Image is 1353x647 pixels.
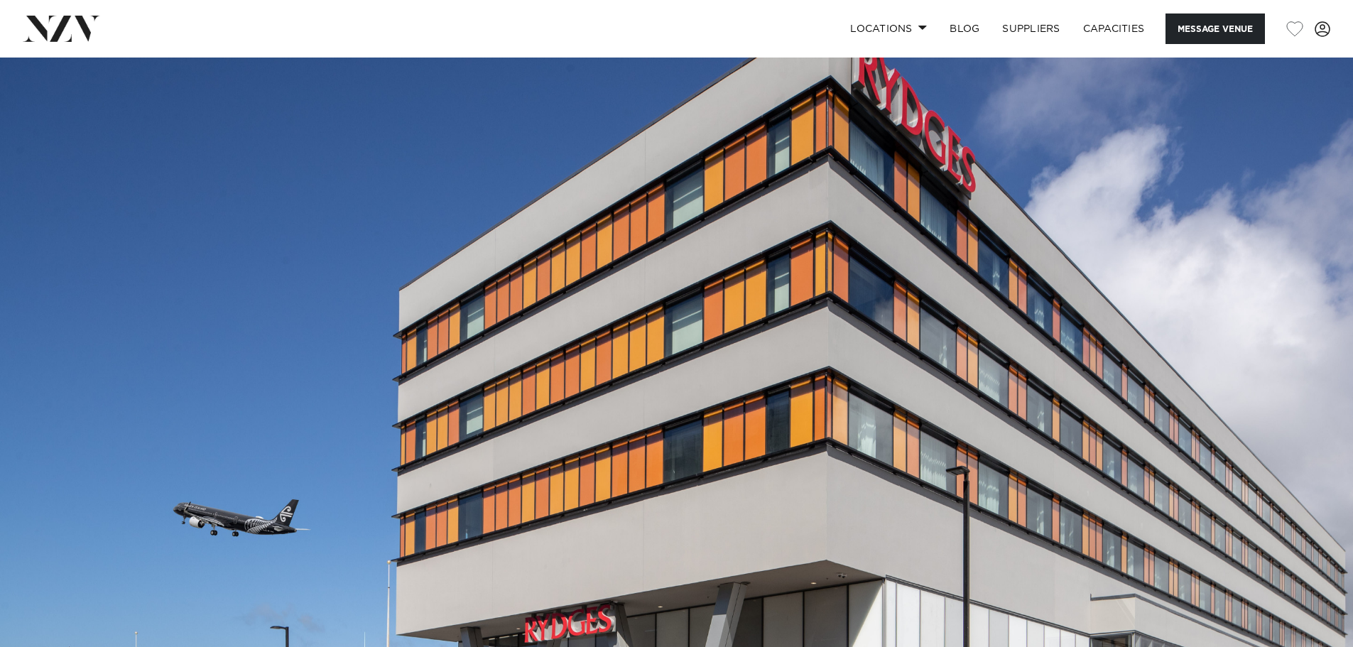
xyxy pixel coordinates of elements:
[839,13,938,44] a: Locations
[991,13,1071,44] a: SUPPLIERS
[1072,13,1156,44] a: Capacities
[1165,13,1265,44] button: Message Venue
[23,16,100,41] img: nzv-logo.png
[938,13,991,44] a: BLOG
